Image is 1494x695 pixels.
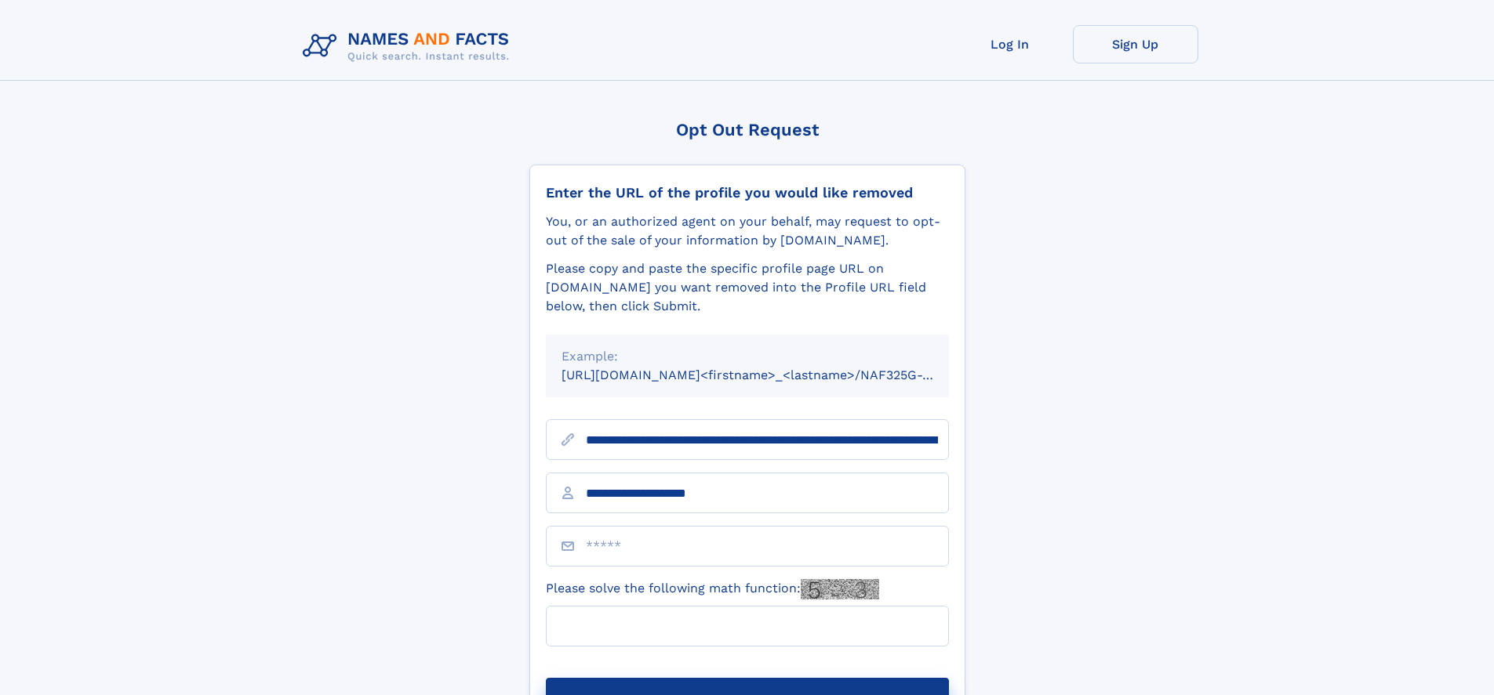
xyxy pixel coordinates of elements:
[296,25,522,67] img: Logo Names and Facts
[529,120,965,139] div: Opt Out Request
[947,25,1073,63] a: Log In
[546,579,879,599] label: Please solve the following math function:
[562,367,979,382] small: [URL][DOMAIN_NAME]<firstname>_<lastname>/NAF325G-xxxxxxxx
[1073,25,1198,63] a: Sign Up
[546,184,949,201] div: Enter the URL of the profile you would like removed
[546,212,949,250] div: You, or an authorized agent on your behalf, may request to opt-out of the sale of your informatio...
[562,347,933,366] div: Example:
[546,259,949,316] div: Please copy and paste the specific profile page URL on [DOMAIN_NAME] you want removed into the Pr...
